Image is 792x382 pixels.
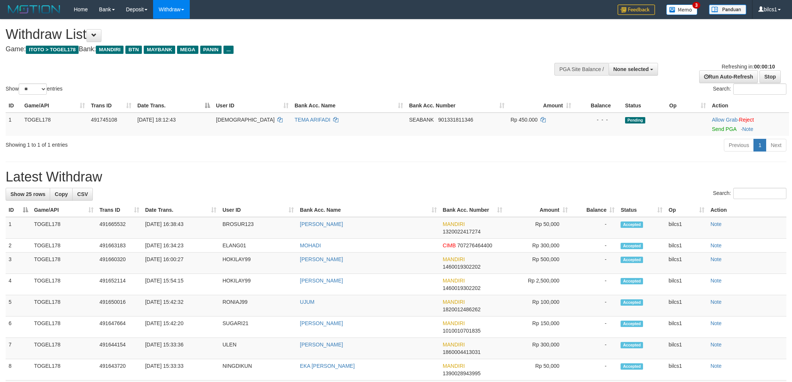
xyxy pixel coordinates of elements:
td: 4 [6,274,31,295]
td: TOGEL178 [21,113,88,136]
a: MOHADI [300,242,321,248]
a: Stop [759,70,781,83]
th: User ID: activate to sort column ascending [219,203,297,217]
th: Trans ID: activate to sort column ascending [97,203,142,217]
td: [DATE] 16:38:43 [142,217,220,239]
select: Showentries [19,83,47,95]
td: - [571,274,618,295]
a: Send PGA [712,126,736,132]
a: Next [766,139,786,152]
span: Copy [55,191,68,197]
td: - [571,253,618,274]
td: RONIAJ99 [219,295,297,317]
a: EKA [PERSON_NAME] [300,363,354,369]
td: [DATE] 16:00:27 [142,253,220,274]
td: Rp 50,000 [505,359,571,381]
a: Note [710,278,722,284]
td: 491663183 [97,239,142,253]
td: bilcs1 [665,239,707,253]
a: [PERSON_NAME] [300,342,343,348]
span: Accepted [621,278,643,284]
td: 1 [6,217,31,239]
th: Action [707,203,786,217]
th: Balance: activate to sort column ascending [571,203,618,217]
td: Rp 300,000 [505,239,571,253]
td: Rp 100,000 [505,295,571,317]
span: SEABANK [409,117,434,123]
a: Note [710,242,722,248]
span: [DEMOGRAPHIC_DATA] [216,117,275,123]
td: TOGEL178 [31,253,97,274]
span: Copy 1820012486262 to clipboard [443,306,481,312]
input: Search: [733,188,786,199]
td: 491643720 [97,359,142,381]
td: 5 [6,295,31,317]
label: Search: [713,83,786,95]
span: Pending [625,117,645,123]
td: 491647664 [97,317,142,338]
span: Accepted [621,363,643,370]
span: MANDIRI [443,256,465,262]
td: TOGEL178 [31,359,97,381]
th: Bank Acc. Number: activate to sort column ascending [440,203,505,217]
span: 491745108 [91,117,117,123]
img: panduan.png [709,4,746,15]
span: MANDIRI [443,320,465,326]
a: Run Auto-Refresh [699,70,758,83]
span: Copy 1860004413031 to clipboard [443,349,481,355]
td: [DATE] 15:42:20 [142,317,220,338]
div: - - - [577,116,619,123]
th: Game/API: activate to sort column ascending [21,99,88,113]
td: TOGEL178 [31,217,97,239]
td: - [571,217,618,239]
a: Note [710,363,722,369]
th: Status: activate to sort column ascending [618,203,665,217]
a: Copy [50,188,73,201]
td: TOGEL178 [31,295,97,317]
th: Action [709,99,789,113]
span: Refreshing in: [722,64,775,70]
span: Accepted [621,257,643,263]
th: Bank Acc. Number: activate to sort column ascending [406,99,508,113]
a: [PERSON_NAME] [300,221,343,227]
td: 3 [6,253,31,274]
td: ELANG01 [219,239,297,253]
a: [PERSON_NAME] [300,256,343,262]
span: Accepted [621,221,643,228]
td: 1 [6,113,21,136]
span: MANDIRI [443,278,465,284]
span: Copy 1390028943995 to clipboard [443,370,481,376]
a: Note [710,256,722,262]
td: · [709,113,789,136]
td: NINGDIKUN [219,359,297,381]
a: Note [710,342,722,348]
span: MANDIRI [443,299,465,305]
span: CIMB [443,242,456,248]
th: Bank Acc. Name: activate to sort column ascending [292,99,406,113]
a: Note [710,320,722,326]
span: Copy 1010010701835 to clipboard [443,328,481,334]
td: bilcs1 [665,217,707,239]
a: 1 [753,139,766,152]
a: TEMA ARIFADI [295,117,330,123]
img: Feedback.jpg [618,4,655,15]
td: bilcs1 [665,338,707,359]
th: ID: activate to sort column descending [6,203,31,217]
th: Balance [574,99,622,113]
span: Show 25 rows [10,191,45,197]
h1: Latest Withdraw [6,169,786,184]
div: PGA Site Balance / [554,63,608,76]
span: Accepted [621,321,643,327]
td: bilcs1 [665,295,707,317]
span: Accepted [621,299,643,306]
th: Bank Acc. Name: activate to sort column ascending [297,203,439,217]
h1: Withdraw List [6,27,521,42]
td: bilcs1 [665,274,707,295]
span: Rp 450.000 [511,117,537,123]
a: Note [742,126,753,132]
a: [PERSON_NAME] [300,278,343,284]
td: 491652114 [97,274,142,295]
td: - [571,295,618,317]
td: [DATE] 15:33:33 [142,359,220,381]
span: MEGA [177,46,198,54]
